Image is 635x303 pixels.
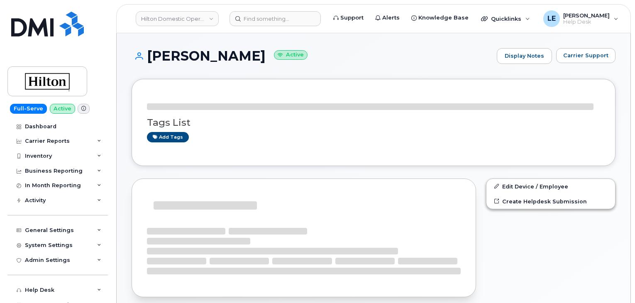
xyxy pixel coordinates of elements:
[497,48,552,64] a: Display Notes
[147,132,189,142] a: Add tags
[132,49,493,63] h1: [PERSON_NAME]
[486,179,615,194] a: Edit Device / Employee
[556,48,615,63] button: Carrier Support
[486,194,615,209] a: Create Helpdesk Submission
[274,50,308,60] small: Active
[147,117,600,128] h3: Tags List
[563,51,608,59] span: Carrier Support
